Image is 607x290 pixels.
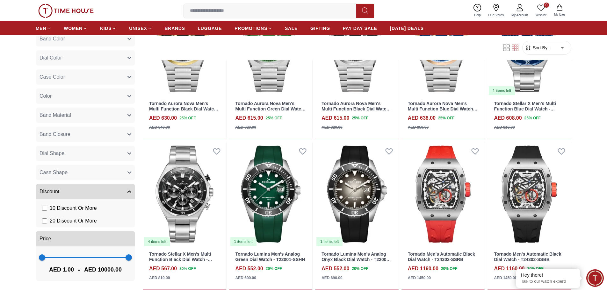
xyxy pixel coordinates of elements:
a: SALE [285,23,298,34]
span: UNISEX [129,25,147,32]
h4: AED 638.00 [408,114,436,122]
a: KIDS [100,23,116,34]
input: 20 Discount Or More [42,218,47,223]
a: Tornado Aurora Nova Men's Multi Function Blue Dial Watch - T24105-KBSN [408,101,478,117]
button: Band Color [36,31,135,46]
span: - [74,265,84,275]
div: 4 items left [144,237,170,246]
div: Chat Widget [586,269,604,287]
span: PROMOTIONS [235,25,267,32]
input: 10 Discount Or More [42,206,47,211]
div: 1 items left [316,237,343,246]
a: Tornado Lumina Men's Analog Onyx Black Dial Watch - T22001-SSBB [322,251,391,267]
h4: AED 552.00 [322,265,349,272]
span: Dial Shape [40,150,64,157]
span: Sort By: [531,45,549,51]
a: PAY DAY SALE [343,23,377,34]
a: GIFTING [310,23,330,34]
a: Tornado Aurora Nova Men's Multi Function Black Dial Watch - T24105-SBSB [322,101,392,117]
h4: AED 630.00 [149,114,177,122]
div: AED 850.00 [408,124,429,130]
a: Help [470,3,485,19]
span: 20 % OFF [266,266,282,272]
button: Discount [36,184,135,199]
span: My Bag [552,12,567,17]
div: AED 1450.00 [494,275,517,281]
div: AED 810.00 [149,275,170,281]
span: LUGGAGE [198,25,222,32]
span: [DATE] DEALS [390,25,424,32]
span: Band Closure [40,131,70,138]
a: Tornado Lumina Men's Analog Onyx Black Dial Watch - T22001-SSBB1 items left [315,142,399,247]
h4: AED 552.00 [235,265,263,272]
span: 25 % OFF [524,115,541,121]
span: Case Shape [40,169,68,176]
h4: AED 615.00 [322,114,349,122]
span: 20 Discount Or More [50,217,97,225]
a: PROMOTIONS [235,23,272,34]
a: Tornado Lumina Men's Analog Green Dial Watch - T22001-SSHH1 items left [229,142,313,247]
button: My Bag [550,3,569,18]
span: PAY DAY SALE [343,25,377,32]
span: My Account [509,13,531,18]
h4: AED 1160.00 [494,265,524,272]
h4: AED 567.00 [149,265,177,272]
span: Color [40,92,52,100]
a: BRANDS [165,23,185,34]
div: AED 690.00 [322,275,342,281]
span: Case Color [40,73,65,81]
button: Dial Color [36,50,135,66]
span: Wishlist [533,13,549,18]
a: Tornado Men's Automatic Black Dial Watch - T24302-SSBB [494,251,561,262]
span: Dial Color [40,54,62,62]
div: AED 820.00 [235,124,256,130]
img: Tornado Men's Automatic Black Dial Watch - T24302-SSRB [401,142,485,247]
div: AED 690.00 [235,275,256,281]
span: 10 Discount Or More [50,204,97,212]
span: KIDS [100,25,112,32]
button: Band Closure [36,127,135,142]
a: 0Wishlist [532,3,550,19]
span: 20 % OFF [441,266,457,272]
span: 25 % OFF [266,115,282,121]
div: AED 840.00 [149,124,170,130]
div: 1 items left [489,86,515,95]
button: Case Shape [36,165,135,180]
a: Tornado Stellar X Men's Multi Function Black Dial Watch - T24104-SBSB4 items left [143,142,226,247]
a: Tornado Aurora Nova Men's Multi Function Black Dial Watch - T24105-TBSB [149,101,219,117]
img: Tornado Men's Automatic Black Dial Watch - T24302-SSBB [488,142,571,247]
p: Talk to our watch expert! [521,279,575,284]
span: 25 % OFF [438,115,454,121]
div: AED 1450.00 [408,275,431,281]
span: 20 % OFF [352,266,368,272]
img: ... [38,4,94,18]
span: Band Color [40,35,65,43]
span: Band Material [40,111,71,119]
a: [DATE] DEALS [390,23,424,34]
span: AED 1.00 [49,265,74,274]
span: Help [472,13,483,18]
a: Tornado Lumina Men's Analog Green Dial Watch - T22001-SSHH [235,251,305,262]
a: UNISEX [129,23,152,34]
h4: AED 615.00 [235,114,263,122]
h4: AED 1160.00 [408,265,438,272]
span: 30 % OFF [179,266,196,272]
div: 1 items left [230,237,257,246]
div: AED 810.00 [494,124,515,130]
span: Our Stores [486,13,506,18]
span: GIFTING [310,25,330,32]
a: Tornado Stellar X Men's Multi Function Blue Dial Watch - T24104-SBSN [494,101,556,117]
div: AED 820.00 [322,124,342,130]
span: Discount [40,188,59,195]
img: Tornado Lumina Men's Analog Green Dial Watch - T22001-SSHH [229,142,313,247]
span: 20 % OFF [527,266,543,272]
span: 25 % OFF [179,115,196,121]
a: Tornado Aurora Nova Men's Multi Function Green Dial Watch - T24105-SBSH [235,101,306,117]
a: LUGGAGE [198,23,222,34]
h4: AED 608.00 [494,114,522,122]
span: AED 10000.00 [84,265,122,274]
span: Price [40,235,51,243]
button: Price [36,231,135,246]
